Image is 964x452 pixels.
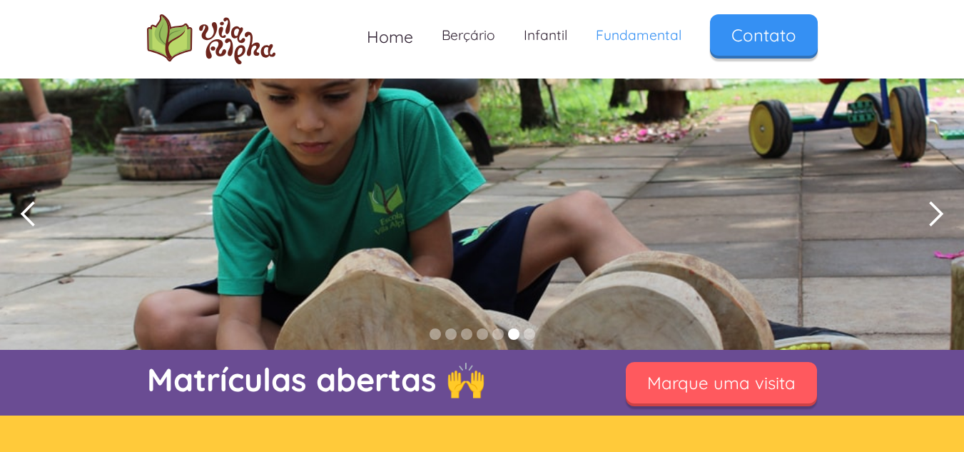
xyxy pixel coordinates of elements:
[509,14,582,56] a: Infantil
[427,14,509,56] a: Berçário
[582,14,696,56] a: Fundamental
[524,328,535,340] div: Show slide 7 of 7
[508,328,519,340] div: Show slide 6 of 7
[477,328,488,340] div: Show slide 4 of 7
[710,14,818,56] a: Contato
[147,357,589,402] p: Matrículas abertas 🙌
[147,14,275,64] a: home
[430,328,441,340] div: Show slide 1 of 7
[352,14,427,59] a: Home
[907,79,964,350] div: next slide
[461,328,472,340] div: Show slide 3 of 7
[626,362,817,403] a: Marque uma visita
[367,26,413,47] span: Home
[445,328,457,340] div: Show slide 2 of 7
[147,14,275,64] img: logo Escola Vila Alpha
[492,328,504,340] div: Show slide 5 of 7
